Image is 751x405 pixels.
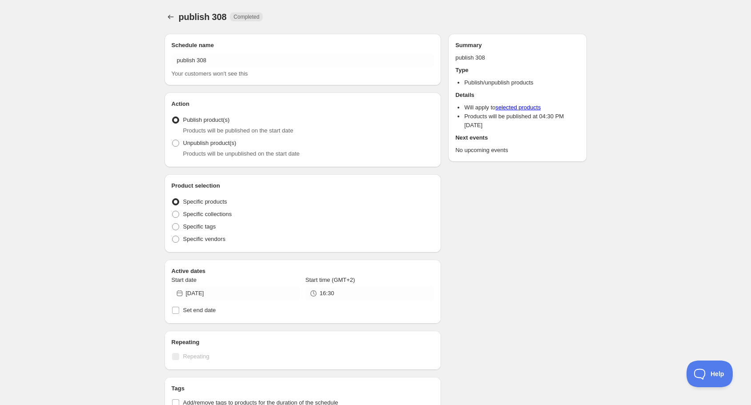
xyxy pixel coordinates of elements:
[183,353,209,360] span: Repeating
[455,66,579,75] h2: Type
[183,127,293,134] span: Products will be published on the start date
[305,277,355,283] span: Start time (GMT+2)
[183,140,237,146] span: Unpublish product(s)
[455,41,579,50] h2: Summary
[172,41,434,50] h2: Schedule name
[455,53,579,62] p: publish 308
[183,236,225,242] span: Specific vendors
[172,338,434,347] h2: Repeating
[183,223,216,230] span: Specific tags
[183,307,216,313] span: Set end date
[455,91,579,100] h2: Details
[172,267,434,276] h2: Active dates
[172,277,197,283] span: Start date
[172,384,434,393] h2: Tags
[179,12,227,22] span: publish 308
[165,11,177,23] button: Schedules
[455,133,579,142] h2: Next events
[233,13,259,20] span: Completed
[455,146,579,155] p: No upcoming events
[183,211,232,217] span: Specific collections
[172,181,434,190] h2: Product selection
[464,112,579,130] li: Products will be published at 04:30 PM [DATE]
[172,100,434,108] h2: Action
[495,104,541,111] a: selected products
[464,78,579,87] li: Publish/unpublish products
[183,198,227,205] span: Specific products
[172,70,248,77] span: Your customers won't see this
[183,150,300,157] span: Products will be unpublished on the start date
[183,116,230,123] span: Publish product(s)
[687,361,733,387] iframe: Toggle Customer Support
[464,103,579,112] li: Will apply to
